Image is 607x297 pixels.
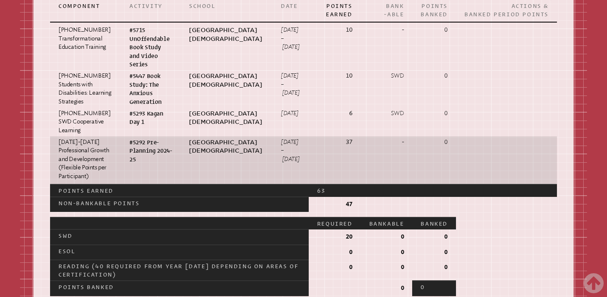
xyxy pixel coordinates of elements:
p: Points Earned [317,2,353,18]
p: 0 [421,263,448,272]
strong: 10 [346,26,352,33]
p: [PHONE_NUMBER] Transformational Education Training [58,26,113,51]
p: 0 [369,248,404,257]
p: SWD [58,232,300,240]
p: [GEOGRAPHIC_DATA][DEMOGRAPHIC_DATA] [189,109,264,126]
p: Banked [421,219,448,228]
p: 0 [421,233,448,241]
p: 0 [421,72,448,80]
p: [GEOGRAPHIC_DATA][DEMOGRAPHIC_DATA] [189,138,264,155]
p: SWD [369,109,404,118]
strong: 37 [346,138,352,146]
p: Points Banked [58,283,300,291]
p: 0 [317,248,353,257]
p: [DATE] [281,109,300,118]
p: Required [317,219,353,228]
p: [DATE]-[DATE] Professional Growth and Development (Flexible Points per Participant) [58,138,113,181]
p: 0 [369,263,404,272]
p: #5292 Pre-Planning 2024-25 [129,138,172,164]
p: [PHONE_NUMBER] SWD Cooperative Learning [58,109,113,135]
p: Points Earned [58,186,300,195]
p: [GEOGRAPHIC_DATA][DEMOGRAPHIC_DATA] [189,26,264,43]
p: ESOL [58,247,300,255]
p: Bankable [369,219,404,228]
p: SWD [369,72,404,80]
p: 0 [421,283,448,291]
p: 0 [421,138,448,146]
p: #5447 Book Study: The Anxious Generation [129,72,172,106]
p: [DATE] – [DATE] [281,26,300,51]
p: 0 [369,284,404,292]
p: 0 [421,248,448,257]
p: #5293 Kagan Day 1 [129,109,172,126]
p: #5715 UnOffendable Book Study and Video Series [129,26,172,68]
p: 47 [317,200,353,209]
p: 0 [317,263,353,272]
p: 63 [317,186,353,195]
p: School [189,2,264,10]
p: Reading (40 required from year [DATE] depending on Areas of Certification) [58,262,300,279]
p: [PHONE_NUMBER] Students with Disabilities: Learning Strategies [58,72,113,106]
strong: 6 [349,110,353,117]
p: Non-bankable Points [58,199,300,207]
p: [DATE] – [DATE] [281,138,300,164]
p: 20 [317,233,353,241]
strong: 10 [346,72,352,79]
p: Component [58,2,113,10]
p: [DATE] – [DATE] [281,72,300,97]
p: Date [281,2,300,10]
p: - [369,138,404,146]
p: Bank -able [369,2,404,18]
p: Points Banked [421,2,448,18]
p: Activity [129,2,172,10]
p: Actions & Banked Period Points [464,2,549,18]
p: [GEOGRAPHIC_DATA][DEMOGRAPHIC_DATA] [189,72,264,89]
p: 0 [369,233,404,241]
p: - [369,26,404,34]
p: 0 [421,26,448,34]
p: 0 [421,109,448,118]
